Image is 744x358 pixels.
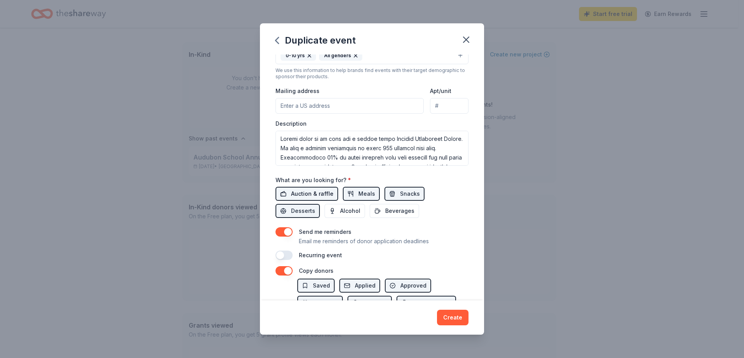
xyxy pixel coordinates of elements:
[313,298,338,307] span: Received
[299,267,333,274] label: Copy donors
[437,310,469,325] button: Create
[385,206,414,216] span: Beverages
[275,87,319,95] label: Mailing address
[275,176,351,184] label: What are you looking for?
[275,187,338,201] button: Auction & raffle
[343,187,380,201] button: Meals
[339,279,380,293] button: Applied
[299,252,342,258] label: Recurring event
[275,47,469,64] button: 0-10 yrsAll genders
[275,34,356,47] div: Duplicate event
[299,237,429,246] p: Email me reminders of donor application deadlines
[275,120,307,128] label: Description
[319,51,362,61] div: All genders
[370,204,419,218] button: Beverages
[299,228,351,235] label: Send me reminders
[397,296,456,310] button: Not interested
[384,187,425,201] button: Snacks
[297,296,343,310] button: Received
[430,98,469,114] input: #
[385,279,431,293] button: Approved
[275,131,469,166] textarea: Loremi dolor si am cons adi e seddoe tempo Incidid Utlaboreet Dolore. Ma aliq e adminim veniamqui...
[275,204,320,218] button: Desserts
[297,279,335,293] button: Saved
[340,206,360,216] span: Alcohol
[281,51,316,61] div: 0-10 yrs
[400,189,420,198] span: Snacks
[291,206,315,216] span: Desserts
[358,189,375,198] span: Meals
[430,87,451,95] label: Apt/unit
[325,204,365,218] button: Alcohol
[291,189,333,198] span: Auction & raffle
[363,298,387,307] span: Declined
[355,281,376,290] span: Applied
[275,67,469,80] div: We use this information to help brands find events with their target demographic to sponsor their...
[400,281,426,290] span: Approved
[347,296,392,310] button: Declined
[313,281,330,290] span: Saved
[412,298,451,307] span: Not interested
[275,98,424,114] input: Enter a US address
